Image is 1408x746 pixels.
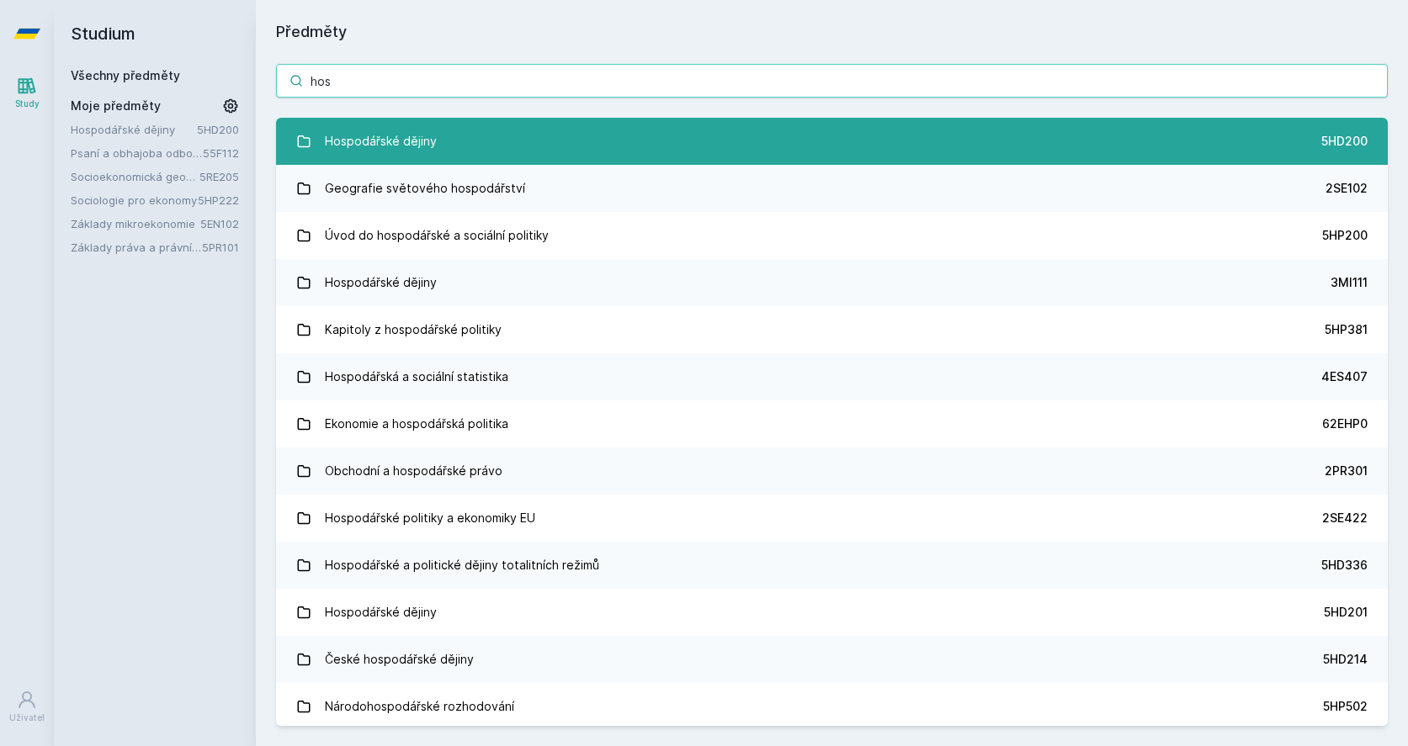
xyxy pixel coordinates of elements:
[1325,463,1368,479] div: 2PR301
[1323,698,1368,715] div: 5HP502
[325,313,502,347] div: Kapitoly z hospodářské politiky
[276,212,1388,259] a: Úvod do hospodářské a sociální politiky 5HP200
[71,145,203,161] a: Psaní a obhajoba odborné práce
[276,495,1388,542] a: Hospodářské politiky a ekonomiky EU 2SE422
[276,353,1388,400] a: Hospodářská a sociální statistika 4ES407
[276,542,1388,589] a: Hospodářské a politické dějiny totalitních režimů 5HD336
[325,548,599,582] div: Hospodářské a politické dějiny totalitních režimů
[325,643,474,676] div: České hospodářské dějiny
[276,259,1388,306] a: Hospodářské dějiny 3MI111
[276,64,1388,98] input: Název nebo ident předmětu…
[1324,604,1368,621] div: 5HD201
[202,241,239,254] a: 5PR101
[1321,557,1368,574] div: 5HD336
[325,501,535,535] div: Hospodářské politiky a ekonomiky EU
[1321,368,1368,385] div: 4ES407
[276,683,1388,730] a: Národohospodářské rozhodování 5HP502
[276,118,1388,165] a: Hospodářské dějiny 5HD200
[203,146,239,160] a: 55F112
[198,193,239,207] a: 5HP222
[1326,180,1368,197] div: 2SE102
[276,447,1388,495] a: Obchodní a hospodářské právo 2PR301
[71,98,161,114] span: Moje předměty
[71,168,199,185] a: Socioekonomická geografie
[199,170,239,183] a: 5RE205
[71,192,198,209] a: Sociologie pro ekonomy
[325,360,508,394] div: Hospodářská a sociální statistika
[1322,415,1368,432] div: 62EHP0
[1322,510,1368,526] div: 2SE422
[200,217,239,230] a: 5EN102
[71,215,200,232] a: Základy mikroekonomie
[3,681,50,733] a: Uživatel
[325,124,437,158] div: Hospodářské dějiny
[325,454,502,488] div: Obchodní a hospodářské právo
[1323,651,1368,668] div: 5HD214
[71,121,197,138] a: Hospodářské dějiny
[325,595,437,629] div: Hospodářské dějiny
[325,407,508,441] div: Ekonomie a hospodářská politika
[276,636,1388,683] a: České hospodářské dějiny 5HD214
[1331,274,1368,291] div: 3MI111
[1322,227,1368,244] div: 5HP200
[276,589,1388,636] a: Hospodářské dějiny 5HD201
[9,712,45,724] div: Uživatel
[1321,133,1368,150] div: 5HD200
[276,20,1388,44] h1: Předměty
[197,123,239,136] a: 5HD200
[325,219,549,252] div: Úvod do hospodářské a sociální politiky
[276,165,1388,212] a: Geografie světového hospodářství 2SE102
[3,67,50,119] a: Study
[71,239,202,256] a: Základy práva a právní nauky
[1325,321,1368,338] div: 5HP381
[325,690,514,723] div: Národohospodářské rozhodování
[71,68,180,82] a: Všechny předměty
[325,172,525,205] div: Geografie světového hospodářství
[15,98,40,110] div: Study
[276,306,1388,353] a: Kapitoly z hospodářské politiky 5HP381
[325,266,437,299] div: Hospodářské dějiny
[276,400,1388,447] a: Ekonomie a hospodářská politika 62EHP0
